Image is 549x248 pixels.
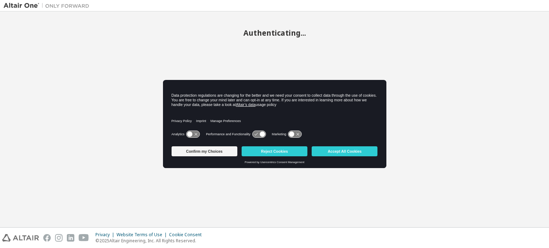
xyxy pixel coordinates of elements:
div: Privacy [95,232,117,238]
img: altair_logo.svg [2,234,39,242]
div: Website Terms of Use [117,232,169,238]
img: facebook.svg [43,234,51,242]
div: Cookie Consent [169,232,206,238]
p: © 2025 Altair Engineering, Inc. All Rights Reserved. [95,238,206,244]
img: youtube.svg [79,234,89,242]
img: instagram.svg [55,234,63,242]
h2: Authenticating... [4,28,545,37]
img: Altair One [4,2,93,9]
img: linkedin.svg [67,234,74,242]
